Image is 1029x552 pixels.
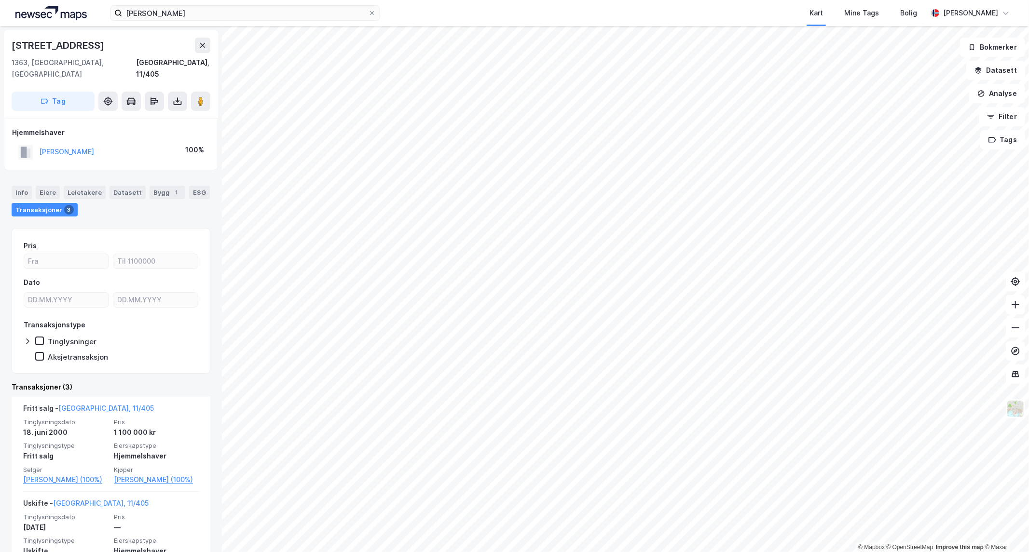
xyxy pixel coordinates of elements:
[172,188,181,197] div: 1
[980,130,1025,149] button: Tags
[114,474,199,485] a: [PERSON_NAME] (100%)
[969,84,1025,103] button: Analyse
[936,544,984,551] a: Improve this map
[136,57,210,80] div: [GEOGRAPHIC_DATA], 11/405
[979,107,1025,126] button: Filter
[185,144,204,156] div: 100%
[887,544,933,551] a: OpenStreetMap
[12,186,32,199] div: Info
[110,186,146,199] div: Datasett
[23,427,108,438] div: 18. juni 2000
[114,466,199,474] span: Kjøper
[23,442,108,450] span: Tinglysningstype
[48,337,96,346] div: Tinglysninger
[23,498,149,513] div: Uskifte -
[64,186,106,199] div: Leietakere
[858,544,885,551] a: Mapbox
[189,186,210,199] div: ESG
[24,254,109,269] input: Fra
[48,352,108,362] div: Aksjetransaksjon
[12,203,78,216] div: Transaksjoner
[114,442,199,450] span: Eierskapstype
[114,418,199,426] span: Pris
[981,506,1029,552] div: Kontrollprogram for chat
[809,7,823,19] div: Kart
[900,7,917,19] div: Bolig
[844,7,879,19] div: Mine Tags
[36,186,60,199] div: Eiere
[23,474,108,485] a: [PERSON_NAME] (100%)
[114,522,199,533] div: —
[113,254,198,269] input: Til 1100000
[943,7,998,19] div: [PERSON_NAME]
[23,466,108,474] span: Selger
[53,499,149,507] a: [GEOGRAPHIC_DATA], 11/405
[15,6,87,20] img: logo.a4113a55bc3d86da70a041830d287a7e.svg
[113,293,198,307] input: DD.MM.YYYY
[23,450,108,462] div: Fritt salg
[960,38,1025,57] button: Bokmerker
[24,293,109,307] input: DD.MM.YYYY
[23,418,108,426] span: Tinglysningsdato
[24,240,37,252] div: Pris
[23,522,108,533] div: [DATE]
[23,403,154,418] div: Fritt salg -
[23,513,108,521] span: Tinglysningsdato
[981,506,1029,552] iframe: Chat Widget
[12,381,210,393] div: Transaksjoner (3)
[24,319,85,331] div: Transaksjonstype
[966,61,1025,80] button: Datasett
[114,537,199,545] span: Eierskapstype
[1006,400,1025,418] img: Z
[114,427,199,438] div: 1 100 000 kr
[58,404,154,412] a: [GEOGRAPHIC_DATA], 11/405
[150,186,185,199] div: Bygg
[114,513,199,521] span: Pris
[114,450,199,462] div: Hjemmelshaver
[122,6,368,20] input: Søk på adresse, matrikkel, gårdeiere, leietakere eller personer
[12,92,95,111] button: Tag
[12,38,106,53] div: [STREET_ADDRESS]
[12,127,210,138] div: Hjemmelshaver
[24,277,40,288] div: Dato
[64,205,74,215] div: 3
[12,57,136,80] div: 1363, [GEOGRAPHIC_DATA], [GEOGRAPHIC_DATA]
[23,537,108,545] span: Tinglysningstype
